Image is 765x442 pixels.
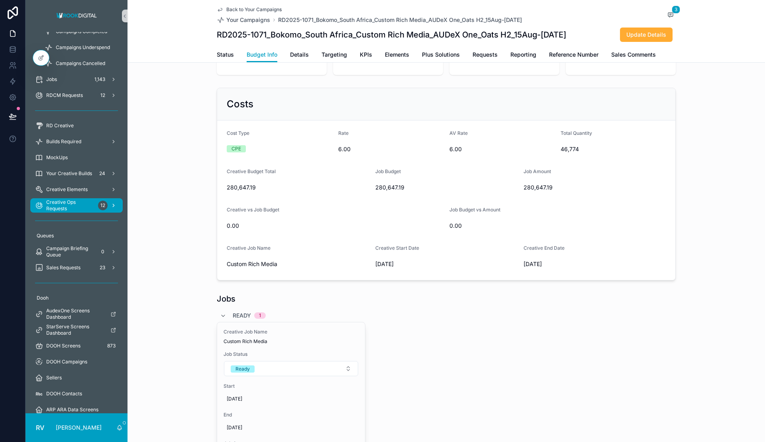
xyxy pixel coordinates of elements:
[217,6,282,13] a: Back to Your Campaigns
[46,375,62,381] span: Sellers
[46,245,95,258] span: Campaign Briefing Queue
[227,98,253,110] h2: Costs
[360,51,372,59] span: KPIs
[227,424,355,431] span: [DATE]
[217,29,566,40] h1: RD2025-1071_Bokomo_South Africa_Custom Rich Media_AUDeX One_Oats H2_15Aug-[DATE]
[30,371,123,385] a: Sellers
[672,6,680,14] span: 3
[54,10,99,22] img: App logo
[30,307,123,321] a: AudexOne Screens Dashboard
[224,351,359,357] span: Job Status
[278,16,522,24] span: RD2025-1071_Bokomo_South Africa_Custom Rich Media_AUDeX One_Oats H2_15Aug-[DATE]
[561,130,592,136] span: Total Quantity
[30,245,123,259] a: Campaign Briefing Queue0
[224,329,359,335] span: Creative Job Name
[30,323,123,337] a: StarServe Screens Dashboard
[30,72,123,87] a: Jobs1,143
[259,312,261,319] div: 1
[224,361,358,376] button: Select Button
[56,424,102,432] p: [PERSON_NAME]
[338,145,443,153] span: 6.00
[561,145,666,153] span: 46,774
[46,76,57,83] span: Jobs
[375,168,401,174] span: Job Budget
[37,295,49,301] span: Dooh
[56,60,105,67] span: Campaigns Cancelled
[360,47,372,63] a: KPIs
[40,40,123,55] a: Campaigns Underspend
[30,118,123,133] a: RD Creative
[37,233,54,239] span: Queues
[227,168,276,174] span: Creative Budget Total
[30,150,123,165] a: MockUps
[46,324,104,336] span: StarServe Screens Dashboard
[56,44,110,51] span: Campaigns Underspend
[30,198,123,213] a: Creative Ops Requests12
[97,263,108,272] div: 23
[30,229,123,243] a: Queues
[46,406,98,413] span: ARP ARA Data Screens
[46,154,68,161] span: MockUps
[227,245,271,251] span: Creative Job Name
[290,47,309,63] a: Details
[92,75,108,84] div: 1,143
[30,260,123,275] a: Sales Requests23
[524,245,565,251] span: Creative End Date
[224,338,359,345] span: Custom Rich Media
[46,186,88,193] span: Creative Elements
[46,264,80,271] span: Sales Requests
[224,412,359,418] span: End
[40,56,123,71] a: Campaigns Cancelled
[30,355,123,369] a: DOOH Campaigns
[25,32,127,413] div: scrollable content
[98,91,108,100] div: 12
[231,145,241,152] div: CPE
[449,145,554,153] span: 6.00
[449,222,666,230] span: 0.00
[30,339,123,353] a: DOOH Screens873
[46,92,83,99] span: RDCM Requests
[449,130,468,136] span: AV Rate
[338,130,349,136] span: Rate
[510,47,536,63] a: Reporting
[322,51,347,59] span: Targeting
[217,293,235,304] h1: Jobs
[385,51,409,59] span: Elements
[449,207,500,213] span: Job Budget vs Amount
[549,47,598,63] a: Reference Number
[227,207,279,213] span: Creative vs Job Budget
[217,51,234,59] span: Status
[105,341,118,351] div: 873
[227,396,355,402] span: [DATE]
[422,47,460,63] a: Plus Solutions
[665,10,676,20] button: 3
[30,88,123,103] a: RDCM Requests12
[227,184,369,191] span: 280,647.19
[322,47,347,63] a: Targeting
[98,201,108,210] div: 12
[473,47,498,63] a: Requests
[611,51,656,59] span: Sales Comments
[473,51,498,59] span: Requests
[46,138,81,145] span: Builds Required
[620,28,673,42] button: Update Details
[422,51,460,59] span: Plus Solutions
[226,16,270,24] span: Your Campaigns
[524,260,666,268] span: [DATE]
[227,130,249,136] span: Cost Type
[626,31,666,39] span: Update Details
[375,184,518,191] span: 280,647.19
[46,308,104,320] span: AudexOne Screens Dashboard
[30,134,123,149] a: Builds Required
[36,423,44,432] span: RV
[97,169,108,178] div: 24
[375,260,518,268] span: [DATE]
[385,47,409,63] a: Elements
[226,6,282,13] span: Back to Your Campaigns
[30,291,123,305] a: Dooh
[30,182,123,197] a: Creative Elements
[46,359,87,365] span: DOOH Campaigns
[524,168,551,174] span: Job Amount
[227,260,369,268] span: Custom Rich Media
[611,47,656,63] a: Sales Comments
